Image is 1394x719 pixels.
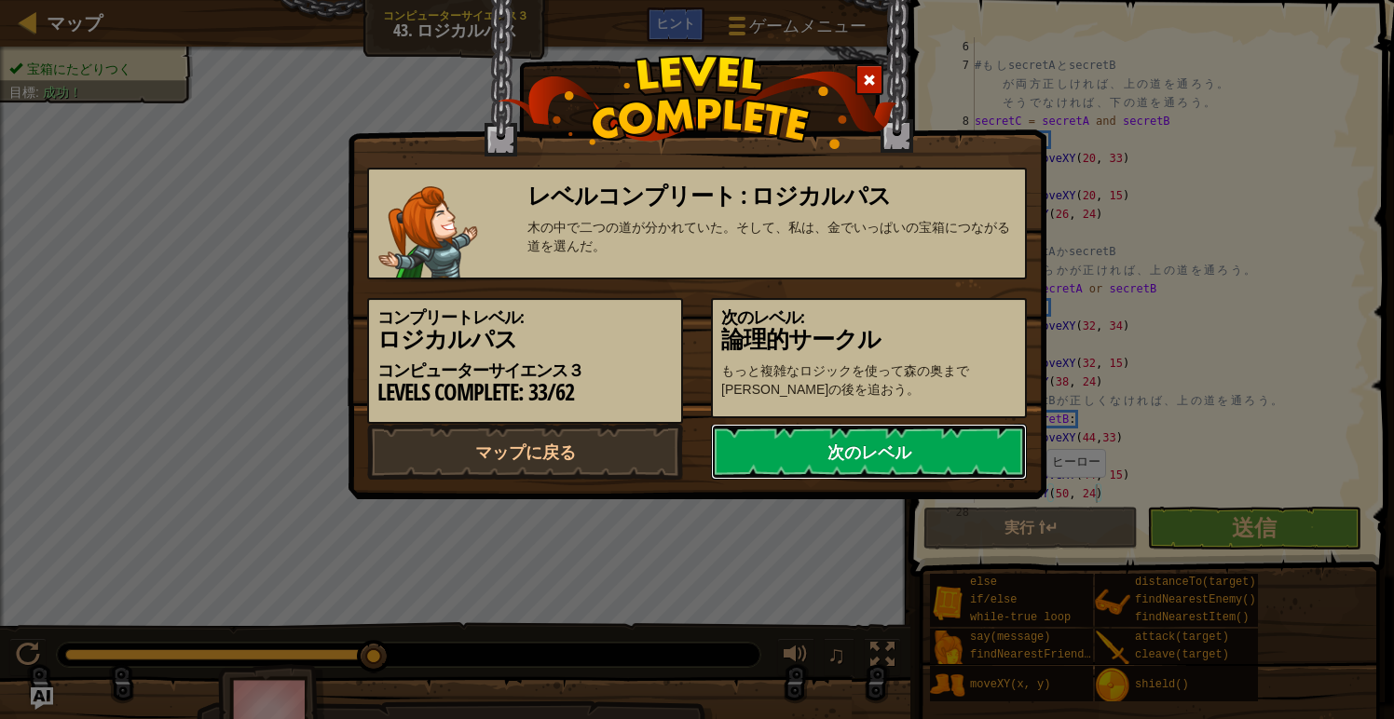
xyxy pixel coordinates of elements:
p: もっと複雑なロジックを使って森の奥まで[PERSON_NAME]の後を追おう。 [721,361,1017,399]
img: captain.png [378,186,478,278]
a: 次のレベル [711,424,1027,480]
h5: コンピューターサイエンス３ [377,361,673,380]
h3: Levels Complete: 33/62 [377,380,673,405]
a: マップに戻る [367,424,683,480]
img: level_complete.png [498,55,897,149]
div: 木の中で二つの道が分かれていた。そして、私は、金でいっぱいの宝箱につながる道を選んだ。 [527,218,1017,255]
h3: 論理的サークル [721,327,1017,352]
h3: レベルコンプリート : ロジカルパス [527,183,1017,209]
h5: コンプリートレベル: [377,308,673,327]
h5: 次のレベル: [721,308,1017,327]
h3: ロジカルパス [377,327,673,352]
